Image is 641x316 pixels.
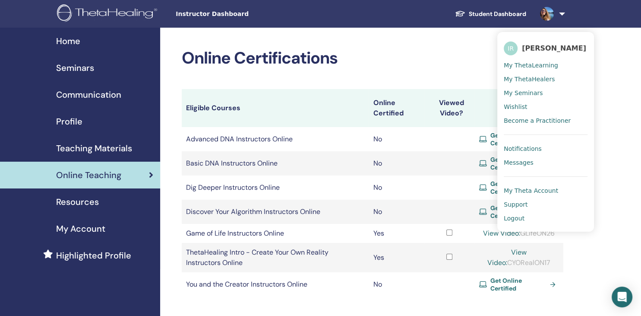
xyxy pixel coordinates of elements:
[56,61,94,74] span: Seminars
[369,151,423,176] td: No
[56,195,99,208] span: Resources
[448,6,533,22] a: Student Dashboard
[504,114,587,128] a: Become a Practitioner
[56,249,131,262] span: Highlighted Profile
[504,41,518,55] span: IR
[504,103,527,111] span: Wishlist
[504,184,587,198] a: My Theta Account
[504,117,571,124] span: Become a Practitioner
[369,200,423,224] td: No
[504,100,587,114] a: Wishlist
[182,89,369,127] th: Eligible Courses
[504,187,558,195] span: My Theta Account
[490,156,546,171] span: Get Online Certified
[182,127,369,151] td: Advanced DNA Instructors Online
[504,38,587,58] a: IR[PERSON_NAME]
[182,200,369,224] td: Discover Your Algorithm Instructors Online
[504,72,587,86] a: My ThetaHealers
[612,287,632,307] div: Open Intercom Messenger
[369,243,423,272] td: Yes
[182,272,369,297] td: You and the Creator Instructors Online
[479,180,559,195] a: Get Online Certified
[56,169,121,182] span: Online Teaching
[483,229,520,238] a: View Video:
[182,176,369,200] td: Dig Deeper Instructors Online
[182,151,369,176] td: Basic DNA Instructors Online
[56,115,82,128] span: Profile
[455,10,465,17] img: graduation-cap-white.svg
[490,204,546,220] span: Get Online Certified
[504,159,534,166] span: Messages
[479,228,559,239] div: GLifeON26
[369,127,423,151] td: No
[424,89,475,127] th: Viewed Video?
[504,211,587,225] a: Logout
[540,7,554,21] img: default.jpg
[479,247,559,268] div: CYORealON17
[182,243,369,272] td: ThetaHealing Intro - Create Your Own Reality Instructors Online
[369,272,423,297] td: No
[504,89,543,97] span: My Seminars
[56,222,105,235] span: My Account
[479,156,559,171] a: Get Online Certified
[504,58,587,72] a: My ThetaLearning
[479,204,559,220] a: Get Online Certified
[490,180,546,195] span: Get Online Certified
[504,214,524,222] span: Logout
[57,4,160,24] img: logo.png
[56,88,121,101] span: Communication
[56,35,80,48] span: Home
[504,145,542,153] span: Notifications
[56,142,132,155] span: Teaching Materials
[522,44,586,53] span: [PERSON_NAME]
[504,198,587,211] a: Support
[504,86,587,100] a: My Seminars
[504,156,587,169] a: Messages
[490,277,546,292] span: Get Online Certified
[479,277,559,292] a: Get Online Certified
[504,61,558,69] span: My ThetaLearning
[490,131,546,147] span: Get Online Certified
[369,176,423,200] td: No
[504,142,587,156] a: Notifications
[504,75,555,83] span: My ThetaHealers
[487,248,527,267] a: View Video:
[182,224,369,243] td: Game of Life Instructors Online
[504,201,527,208] span: Support
[369,89,423,127] th: Online Certified
[479,131,559,147] a: Get Online Certified
[182,48,563,68] h2: Online Certifications
[176,10,305,19] span: Instructor Dashboard
[369,224,423,243] td: Yes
